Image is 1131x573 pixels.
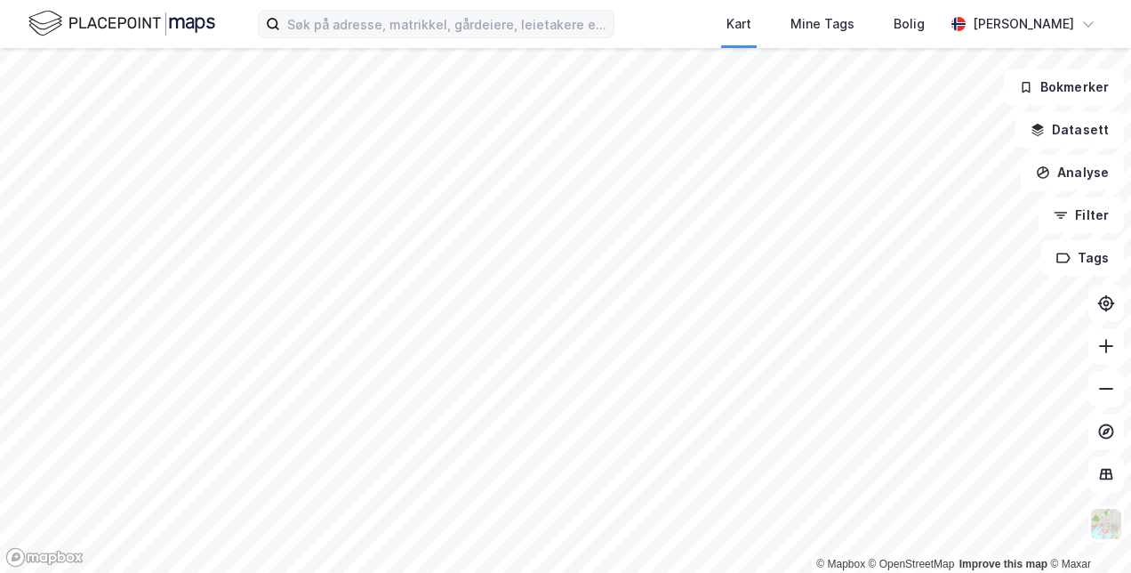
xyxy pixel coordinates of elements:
[973,13,1074,35] div: [PERSON_NAME]
[28,8,215,39] img: logo.f888ab2527a4732fd821a326f86c7f29.svg
[790,13,854,35] div: Mine Tags
[1041,240,1124,276] button: Tags
[1042,488,1131,573] iframe: Chat Widget
[816,558,865,570] a: Mapbox
[869,558,955,570] a: OpenStreetMap
[1004,69,1124,105] button: Bokmerker
[1021,155,1124,190] button: Analyse
[1039,198,1124,233] button: Filter
[959,558,1047,570] a: Improve this map
[1015,112,1124,148] button: Datasett
[5,547,84,568] a: Mapbox homepage
[726,13,751,35] div: Kart
[280,11,614,37] input: Søk på adresse, matrikkel, gårdeiere, leietakere eller personer
[894,13,925,35] div: Bolig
